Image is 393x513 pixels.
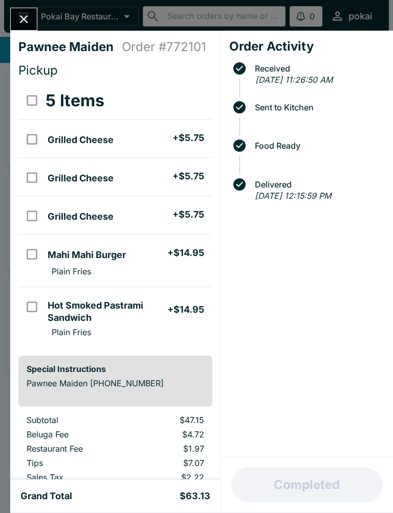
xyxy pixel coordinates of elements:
[167,247,204,259] h5: + $14.95
[139,444,204,454] p: $1.97
[27,415,123,425] p: Subtotal
[139,458,204,468] p: $7.07
[172,170,204,182] h5: + $5.75
[18,63,58,78] span: Pickup
[48,172,114,184] h5: Grilled Cheese
[167,304,204,316] h5: + $14.95
[255,75,333,85] em: [DATE] 11:26:50 AM
[48,134,114,146] h5: Grilled Cheese
[250,64,385,73] span: Received
[172,208,204,221] h5: + $5.75
[48,249,126,261] h5: Mahi Mahi Burger
[172,132,204,144] h5: + $5.75
[11,8,37,30] button: Close
[27,458,123,468] p: Tips
[250,103,385,112] span: Sent to Kitchen
[52,266,91,276] p: Plain Fries
[48,211,114,223] h5: Grilled Cheese
[255,191,331,201] em: [DATE] 12:15:59 PM
[27,429,123,439] p: Beluga Fee
[18,39,122,55] h4: Pawnee Maiden
[139,415,204,425] p: $47.15
[180,490,210,502] h5: $63.13
[27,444,123,454] p: Restaurant Fee
[48,299,167,324] h5: Hot Smoked Pastrami Sandwich
[27,378,204,388] p: Pawnee Maiden [PHONE_NUMBER]
[27,364,204,374] h6: Special Instructions
[229,39,385,54] h4: Order Activity
[139,429,204,439] p: $4.72
[18,82,212,347] table: orders table
[20,490,72,502] h5: Grand Total
[250,141,385,150] span: Food Ready
[27,472,123,482] p: Sales Tax
[46,90,104,111] h3: 5 Items
[250,180,385,189] span: Delivered
[122,39,206,55] h4: Order # 772101
[139,472,204,482] p: $2.22
[18,415,212,486] table: orders table
[52,327,91,337] p: Plain Fries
